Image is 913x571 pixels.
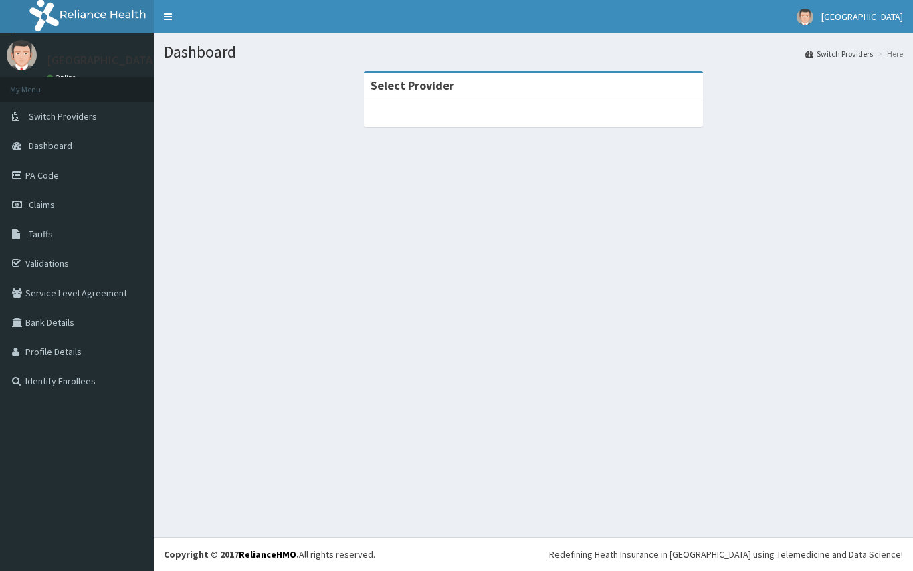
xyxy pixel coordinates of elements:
div: Redefining Heath Insurance in [GEOGRAPHIC_DATA] using Telemedicine and Data Science! [549,548,903,561]
span: Switch Providers [29,110,97,122]
p: [GEOGRAPHIC_DATA] [47,54,157,66]
span: Dashboard [29,140,72,152]
h1: Dashboard [164,43,903,61]
a: Switch Providers [805,48,873,60]
span: Tariffs [29,228,53,240]
span: [GEOGRAPHIC_DATA] [821,11,903,23]
a: RelianceHMO [239,548,296,560]
img: User Image [7,40,37,70]
strong: Select Provider [371,78,454,93]
li: Here [874,48,903,60]
a: Online [47,73,79,82]
span: Claims [29,199,55,211]
footer: All rights reserved. [154,537,913,571]
strong: Copyright © 2017 . [164,548,299,560]
img: User Image [797,9,813,25]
